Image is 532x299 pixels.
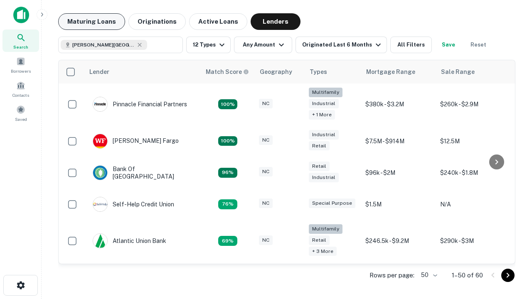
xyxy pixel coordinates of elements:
a: Borrowers [2,54,39,76]
img: picture [93,134,107,148]
div: Lender [89,67,109,77]
td: $240k - $1.8M [436,157,511,189]
p: Rows per page: [369,270,414,280]
div: Retail [309,141,330,151]
img: picture [93,234,107,248]
div: Matching Properties: 26, hasApolloMatch: undefined [218,99,237,109]
div: Originated Last 6 Months [302,40,383,50]
span: [PERSON_NAME][GEOGRAPHIC_DATA], [GEOGRAPHIC_DATA] [72,41,135,49]
button: Maturing Loans [58,13,125,30]
span: Contacts [12,92,29,98]
h6: Match Score [206,67,247,76]
td: $7.5M - $914M [361,125,436,157]
div: Capitalize uses an advanced AI algorithm to match your search with the best lender. The match sco... [206,67,249,76]
a: Saved [2,102,39,124]
td: N/A [436,189,511,220]
td: $96k - $2M [361,157,436,189]
div: Geography [260,67,292,77]
span: Saved [15,116,27,123]
div: Bank Of [GEOGRAPHIC_DATA] [93,165,192,180]
div: Multifamily [309,224,342,234]
div: Matching Properties: 15, hasApolloMatch: undefined [218,136,237,146]
button: Active Loans [189,13,247,30]
td: $290k - $3M [436,220,511,262]
div: Industrial [309,99,339,108]
button: Lenders [251,13,300,30]
td: $1.5M [361,189,436,220]
td: $246.5k - $9.2M [361,220,436,262]
th: Capitalize uses an advanced AI algorithm to match your search with the best lender. The match sco... [201,60,255,83]
div: Atlantic Union Bank [93,233,166,248]
div: Retail [309,235,330,245]
th: Types [305,60,361,83]
div: Mortgage Range [366,67,415,77]
div: NC [259,135,273,145]
span: Borrowers [11,68,31,74]
td: $260k - $2.9M [436,83,511,125]
button: Save your search to get updates of matches that match your search criteria. [435,37,462,53]
td: $380k - $3.2M [361,83,436,125]
button: All Filters [390,37,432,53]
button: 12 Types [186,37,231,53]
div: Self-help Credit Union [93,197,174,212]
div: NC [259,199,273,208]
div: NC [259,99,273,108]
div: Matching Properties: 14, hasApolloMatch: undefined [218,168,237,178]
div: Matching Properties: 11, hasApolloMatch: undefined [218,199,237,209]
button: Reset [465,37,492,53]
img: picture [93,166,107,180]
img: capitalize-icon.png [13,7,29,23]
div: Matching Properties: 10, hasApolloMatch: undefined [218,236,237,246]
button: Go to next page [501,269,515,282]
div: 50 [418,269,438,281]
div: [PERSON_NAME] Fargo [93,134,179,149]
span: Search [13,44,28,50]
button: Any Amount [234,37,292,53]
button: Originations [128,13,186,30]
div: Multifamily [309,88,342,97]
div: Retail [309,162,330,171]
a: Contacts [2,78,39,100]
th: Sale Range [436,60,511,83]
div: Special Purpose [309,199,355,208]
th: Geography [255,60,305,83]
div: Types [310,67,327,77]
button: Originated Last 6 Months [296,37,387,53]
img: picture [93,97,107,111]
p: 1–50 of 60 [452,270,483,280]
th: Mortgage Range [361,60,436,83]
div: NC [259,235,273,245]
td: $12.5M [436,125,511,157]
th: Lender [84,60,201,83]
a: Search [2,29,39,52]
div: Industrial [309,130,339,140]
iframe: Chat Widget [490,233,532,272]
div: + 3 more [309,247,337,256]
div: Sale Range [441,67,475,77]
img: picture [93,197,107,211]
div: Pinnacle Financial Partners [93,97,187,112]
div: + 1 more [309,110,335,120]
div: NC [259,167,273,176]
div: Industrial [309,173,339,182]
